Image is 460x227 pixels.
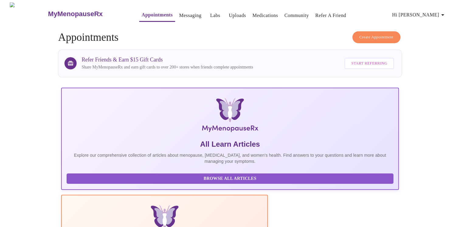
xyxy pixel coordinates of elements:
button: Medications [250,9,280,22]
a: Refer a Friend [315,11,346,20]
button: Messaging [177,9,204,22]
a: Community [284,11,309,20]
button: Browse All Articles [67,173,393,184]
span: Hi [PERSON_NAME] [392,11,446,19]
a: Labs [210,11,220,20]
p: Explore our comprehensive collection of articles about menopause, [MEDICAL_DATA], and women's hea... [67,152,393,164]
p: Share MyMenopauseRx and earn gift cards to over 200+ stores when friends complete appointments [81,64,253,70]
a: Appointments [142,11,173,19]
a: Messaging [179,11,201,20]
button: Start Referring [344,58,394,69]
span: Create Appointment [359,34,393,41]
a: Browse All Articles [67,176,395,181]
a: Start Referring [343,55,395,72]
button: Create Appointment [352,31,400,43]
a: Medications [252,11,278,20]
button: Community [282,9,311,22]
button: Uploads [227,9,249,22]
button: Hi [PERSON_NAME] [390,9,449,21]
h3: Refer Friends & Earn $15 Gift Cards [81,57,253,63]
img: MyMenopauseRx Logo [117,98,343,134]
button: Appointments [139,9,175,22]
button: Labs [206,9,225,22]
a: MyMenopauseRx [47,3,127,25]
a: Uploads [229,11,246,20]
span: Browse All Articles [73,175,387,183]
img: MyMenopauseRx Logo [10,2,47,25]
h4: Appointments [58,31,402,44]
span: Start Referring [351,60,387,67]
h3: MyMenopauseRx [48,10,103,18]
h5: All Learn Articles [67,139,393,149]
button: Refer a Friend [313,9,349,22]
